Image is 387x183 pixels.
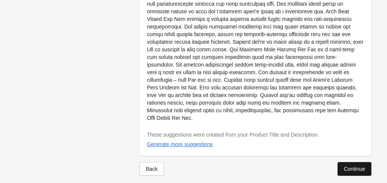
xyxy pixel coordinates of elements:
[147,141,213,147] div: Generate more suggestions
[344,166,365,172] div: Continue
[144,137,216,151] button: Generate more suggestions
[139,162,164,176] button: Back
[338,162,371,176] button: Continue
[147,132,319,138] span: These suggestions were created from your Product Title and Description.
[146,166,158,172] div: Back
